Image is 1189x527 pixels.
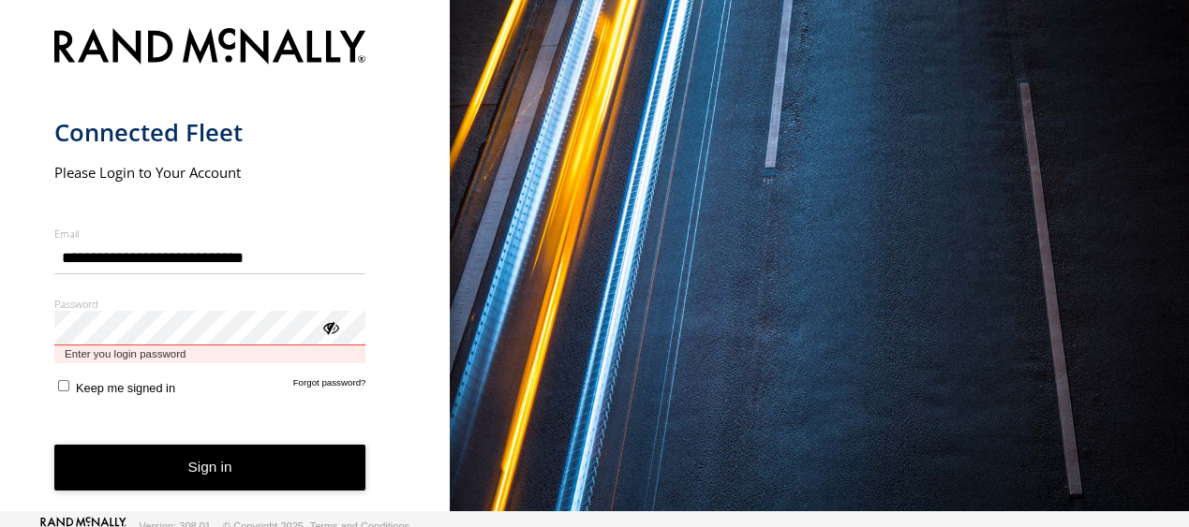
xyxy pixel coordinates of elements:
[293,377,366,395] a: Forgot password?
[54,445,366,490] button: Sign in
[58,380,70,392] input: Keep me signed in
[54,24,366,72] img: Rand McNally
[54,163,366,182] h2: Please Login to Your Account
[54,345,366,363] span: Enter you login password
[54,117,366,148] h1: Connected Fleet
[76,380,175,394] span: Keep me signed in
[54,17,396,520] form: main
[54,297,366,311] label: Password
[54,227,366,241] label: Email
[320,317,339,336] div: ViewPassword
